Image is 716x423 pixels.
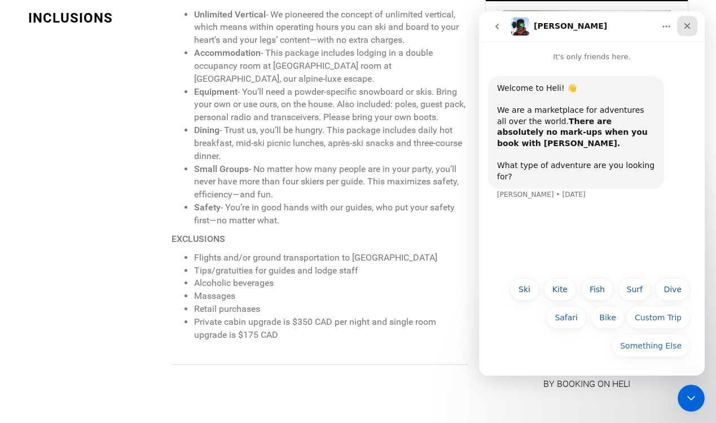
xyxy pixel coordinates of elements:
li: Retail purchases [194,303,468,316]
p: BY BOOKING ON HELI [485,376,688,392]
strong: Small Groups [194,164,249,174]
li: Flights and/or ground transportation to [GEOGRAPHIC_DATA] [194,252,468,265]
iframe: Intercom live chat [479,11,705,376]
li: Private cabin upgrade is $350 CAD per night and single room upgrade is $175 CAD [194,316,468,342]
div: INCLUSIONS [28,8,164,28]
li: Massages [194,290,468,303]
iframe: Intercom live chat [678,385,705,412]
li: - You’re in good hands with our guides, who put your safety first—no matter what. [194,201,468,227]
li: Alcoholic beverages [194,277,468,290]
strong: Unlimited Vertical [194,9,266,20]
li: - This package includes lodging in a double occupancy room at [GEOGRAPHIC_DATA] room at [GEOGRAPH... [194,47,468,86]
strong: Equipment [194,86,238,97]
strong: EXCLUSIONS [172,233,225,244]
li: - We pioneered the concept of unlimited vertical, which means within operating hours you can ski ... [194,8,468,47]
li: - You’ll need a powder-specific snowboard or skis. Bring your own or use ours, on the house. Also... [194,86,468,125]
strong: Accommodation [194,47,261,58]
strong: Dining [194,125,219,135]
li: Tips/gratuities for guides and lodge staff [194,265,468,277]
strong: Safety [194,202,221,213]
li: - Trust us, you’ll be hungry. This package includes daily hot breakfast, mid-ski picnic lunches, ... [194,124,468,163]
img: da985f2b6eab1f7faed89c6b72030d88.jpg [503,10,671,96]
li: - No matter how many people are in your party, you’ll never have more than four skiers per guide.... [194,163,468,202]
